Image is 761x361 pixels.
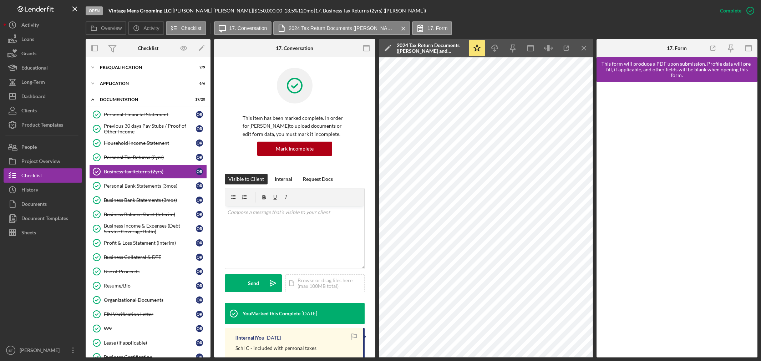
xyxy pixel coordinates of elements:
[737,330,754,347] iframe: Intercom live chat
[100,81,187,86] div: Application
[265,335,281,341] time: 2025-08-16 13:30
[720,4,741,18] div: Complete
[104,112,196,117] div: Personal Financial Statement
[166,21,206,35] button: Checklist
[89,207,207,222] a: Business Balance Sheet (Interim)OR
[104,340,196,346] div: Lease (if applicable)
[235,344,316,352] p: Schl C - included with personal taxes
[104,212,196,217] div: Business Balance Sheet (Interim)
[214,21,272,35] button: 17. Conversation
[89,150,207,164] a: Personal Tax Returns (2yrs)OR
[9,349,13,352] text: EF
[196,111,203,118] div: O R
[104,254,196,260] div: Business Collateral & DTE
[284,8,298,14] div: 13.5 %
[271,174,296,184] button: Internal
[86,21,126,35] button: Overview
[108,7,171,14] b: Vintage Mens Grooming LLC
[18,343,64,359] div: [PERSON_NAME]
[89,193,207,207] a: Business Bank Statements (3mos)OR
[104,123,196,134] div: Previous 30 days Pay Stubs / Proof of Other Income
[89,264,207,279] a: Use of ProceedsOR
[89,307,207,321] a: EIN Verification LetterOR
[667,45,687,51] div: 17. Form
[104,283,196,289] div: Resume/Bio
[254,8,284,14] div: $150,000.00
[104,311,196,317] div: EIN Verification Letter
[600,61,754,78] div: This form will produce a PDF upon submission. Profile data will pre-fill, if applicable, and othe...
[243,114,347,138] p: This item has been marked complete. In order for [PERSON_NAME] to upload documents or edit form d...
[104,154,196,160] div: Personal Tax Returns (2yrs)
[275,174,292,184] div: Internal
[397,42,465,54] div: 2024 Tax Return Documents ([PERSON_NAME] and [PERSON_NAME]).pdf
[196,168,203,175] div: O R
[196,211,203,218] div: O R
[101,25,122,31] label: Overview
[89,336,207,350] a: Lease (if applicable)OR
[235,335,264,341] div: [Internal] You
[289,25,396,31] label: 2024 Tax Return Documents ([PERSON_NAME] and [PERSON_NAME]).pdf
[89,136,207,150] a: Household Income StatementOR
[713,4,757,18] button: Complete
[196,225,203,232] div: O R
[108,8,173,14] div: |
[104,140,196,146] div: Household Income Statement
[243,311,300,316] div: You Marked this Complete
[89,293,207,307] a: Organizational DocumentsOR
[225,274,282,292] button: Send
[192,97,205,102] div: 19 / 20
[314,8,426,14] div: | 17. Business Tax Returns (2yrs) ([PERSON_NAME])
[196,139,203,147] div: O R
[196,254,203,261] div: O R
[86,6,103,15] div: Open
[100,65,187,70] div: Prequalification
[196,182,203,189] div: O R
[192,81,205,86] div: 6 / 6
[303,174,333,184] div: Request Docs
[89,122,207,136] a: Previous 30 days Pay Stubs / Proof of Other IncomeOR
[196,311,203,318] div: O R
[196,125,203,132] div: O R
[89,236,207,250] a: Profit & Loss Statement (Interim)OR
[104,240,196,246] div: Profit & Loss Statement (Interim)
[104,197,196,203] div: Business Bank Statements (3mos)
[412,21,452,35] button: 17. Form
[173,8,254,14] div: [PERSON_NAME] [PERSON_NAME] |
[128,21,164,35] button: Activity
[225,174,268,184] button: Visible to Client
